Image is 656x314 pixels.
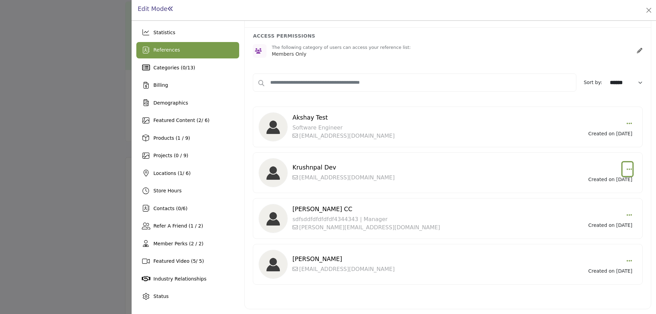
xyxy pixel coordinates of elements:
[153,241,204,246] span: Member Perks (2 / 2)
[199,118,202,123] span: 2
[292,124,395,132] p: Software Engineer
[153,258,204,264] span: Featured Video ( / 5)
[153,153,188,158] span: Projects (0 / 9)
[557,268,632,275] p: Created on [DATE]
[292,223,440,232] p: [PERSON_NAME][EMAIL_ADDRESS][DOMAIN_NAME]
[253,33,643,39] h6: ACCESS PERMISSIONS
[153,100,188,106] span: Demographics
[272,44,631,58] div: Members Only
[292,174,395,182] p: [EMAIL_ADDRESS][DOMAIN_NAME]
[584,79,604,86] label: Sort by:
[153,293,169,299] span: Status
[153,47,180,53] span: References
[292,114,395,121] h5: Akshay Test
[272,44,631,51] p: The following category of users can access your reference list:
[153,170,191,176] span: Locations ( / 6)
[292,265,395,273] p: [EMAIL_ADDRESS][DOMAIN_NAME]
[292,206,440,213] h5: [PERSON_NAME] CC
[259,159,287,188] img: image
[607,77,646,88] select: Default select example
[153,30,175,35] span: Statistics
[292,164,395,171] h5: Krushnpal Dev
[644,5,654,15] button: Close
[187,65,193,70] span: 13
[259,250,287,279] img: image
[153,223,203,229] span: Refer A Friend (1 / 2)
[153,276,206,282] span: Industry Relationships
[153,206,188,211] span: Contacts ( / )
[153,135,190,141] span: Products (1 / 9)
[193,258,196,264] span: 5
[259,204,287,233] img: image
[153,188,181,193] span: Store Hours
[179,170,182,176] span: 1
[153,82,168,88] span: Billing
[153,65,195,70] span: Categories ( / )
[292,132,395,140] p: [EMAIL_ADDRESS][DOMAIN_NAME]
[557,130,632,137] p: Created on [DATE]
[557,176,632,183] p: Created on [DATE]
[292,256,395,263] h5: [PERSON_NAME]
[182,65,186,70] span: 0
[178,206,181,211] span: 0
[557,222,632,229] p: Created on [DATE]
[292,215,440,223] p: sdfsddfdfdfdfdf4344343 | Manager
[138,5,174,13] h1: Edit Mode
[153,118,209,123] span: Featured Content ( / 6)
[182,206,186,211] span: 6
[259,113,287,142] img: image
